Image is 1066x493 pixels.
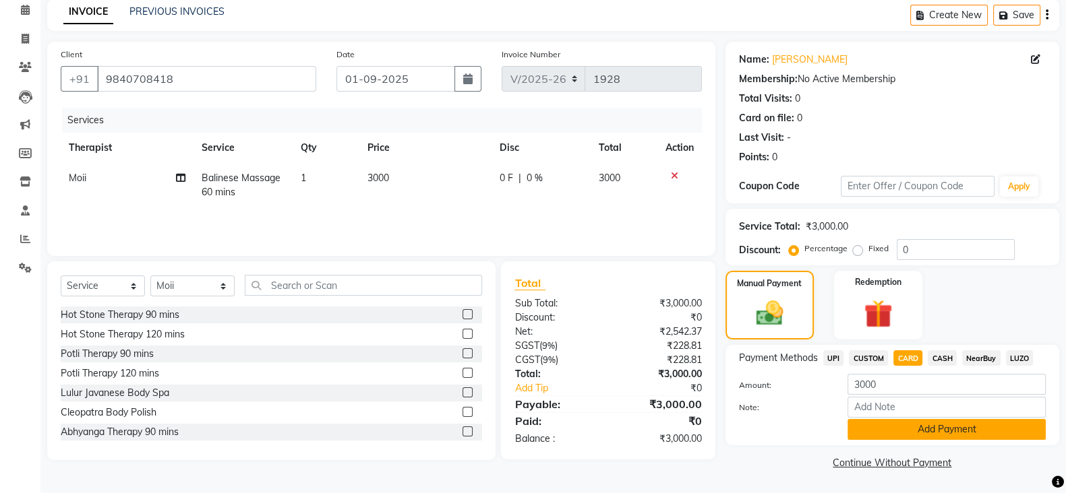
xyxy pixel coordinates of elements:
div: ₹0 [608,413,712,429]
label: Date [336,48,355,61]
input: Amount [848,374,1046,395]
div: Total: [504,367,608,381]
span: CASH [928,350,957,366]
div: ₹3,000.00 [608,396,712,412]
div: Hot Stone Therapy 90 mins [61,308,179,322]
input: Enter Offer / Coupon Code [841,176,995,197]
input: Add Note [848,397,1046,418]
div: ( ) [504,353,608,367]
div: ₹3,000.00 [608,367,712,381]
button: Apply [1000,176,1038,197]
span: | [518,171,521,185]
span: Total [514,276,545,290]
a: Add Tip [504,381,625,395]
div: ₹228.81 [608,339,712,353]
div: Points: [739,150,769,164]
div: ₹2,542.37 [608,325,712,339]
img: _cash.svg [748,298,792,329]
button: Add Payment [848,419,1046,440]
div: Name: [739,53,769,67]
th: Disc [491,133,590,163]
input: Search by Name/Mobile/Email/Code [97,66,316,92]
div: - [787,131,791,145]
label: Invoice Number [502,48,560,61]
div: ( ) [504,339,608,353]
div: Discount: [504,310,608,325]
th: Service [194,133,293,163]
th: Qty [293,133,359,163]
div: No Active Membership [739,72,1046,86]
span: 9% [542,354,555,365]
span: 0 F [499,171,512,185]
div: Hot Stone Therapy 120 mins [61,327,185,341]
div: Sub Total: [504,296,608,310]
div: Potli Therapy 90 mins [61,347,154,361]
div: Discount: [739,243,781,257]
span: 3000 [599,172,620,184]
div: Abhyanga Therapy 90 mins [61,425,179,439]
label: Fixed [868,242,889,255]
div: Membership: [739,72,798,86]
div: Cleopatra Body Polish [61,405,156,420]
div: ₹3,000.00 [806,220,848,234]
span: Payment Methods [739,351,818,365]
div: 0 [797,111,802,125]
div: ₹3,000.00 [608,432,712,446]
label: Percentage [804,242,848,255]
span: 1 [301,172,306,184]
button: Save [993,5,1040,26]
div: Potli Therapy 120 mins [61,366,159,381]
span: UPI [823,350,844,366]
div: Payable: [504,396,608,412]
a: [PERSON_NAME] [772,53,848,67]
span: CUSTOM [849,350,888,366]
div: Net: [504,325,608,339]
div: ₹0 [626,381,712,395]
span: 0 % [526,171,542,185]
span: Balinese Massage 60 mins [202,172,280,198]
th: Price [359,133,492,163]
span: CGST [514,354,539,366]
div: Total Visits: [739,92,792,106]
img: _gift.svg [855,296,901,331]
label: Note: [729,401,838,414]
div: ₹0 [608,310,712,325]
div: Paid: [504,413,608,429]
span: CARD [893,350,922,366]
label: Redemption [855,276,901,288]
span: LUZO [1006,350,1034,366]
span: 3000 [367,172,389,184]
th: Therapist [61,133,194,163]
span: Moii [69,172,86,184]
th: Action [657,133,702,163]
span: NearBuy [962,350,1001,366]
div: 0 [772,150,777,164]
div: Balance : [504,432,608,446]
th: Total [591,133,657,163]
label: Manual Payment [737,277,802,290]
div: Service Total: [739,220,800,234]
a: PREVIOUS INVOICES [129,5,225,18]
button: +91 [61,66,98,92]
div: ₹3,000.00 [608,296,712,310]
span: 9% [541,340,554,351]
div: 0 [795,92,800,106]
div: ₹228.81 [608,353,712,367]
div: Last Visit: [739,131,784,145]
input: Search or Scan [245,275,482,296]
label: Client [61,48,82,61]
a: Continue Without Payment [728,456,1057,470]
div: Coupon Code [739,179,841,193]
button: Create New [910,5,988,26]
label: Amount: [729,379,838,391]
div: Card on file: [739,111,794,125]
div: Services [62,108,712,133]
span: SGST [514,339,539,352]
div: Lulur Javanese Body Spa [61,386,169,400]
